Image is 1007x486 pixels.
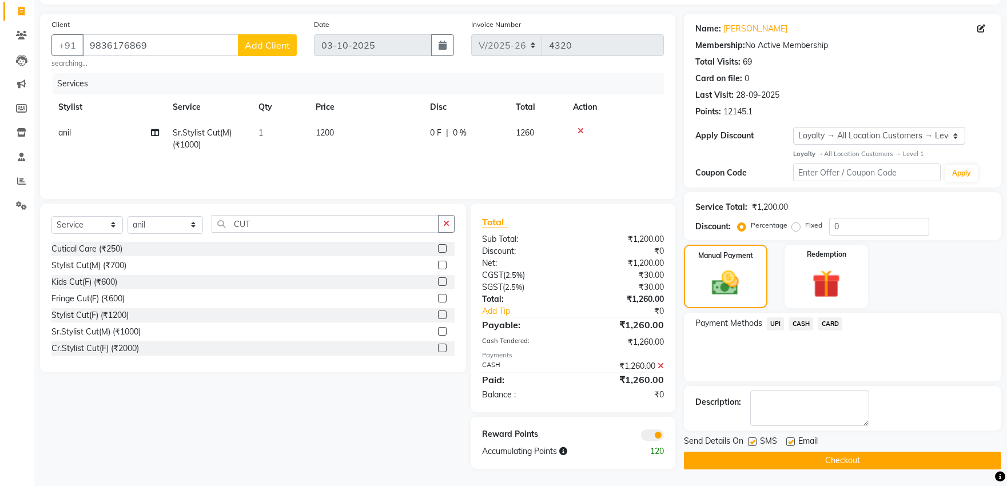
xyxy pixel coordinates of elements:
div: Total Visits: [695,56,741,68]
div: Discount: [473,245,573,257]
div: Cash Tendered: [473,336,573,348]
a: Add Tip [473,305,590,317]
div: Payments [482,350,663,360]
span: 1 [258,128,263,138]
div: Total: [473,293,573,305]
th: Price [309,94,423,120]
div: ( ) [473,281,573,293]
div: 120 [623,445,672,457]
strong: Loyalty → [793,150,823,158]
th: Disc [423,94,509,120]
div: Name: [695,23,721,35]
span: 2.5% [505,282,522,292]
button: Checkout [684,452,1001,469]
label: Percentage [751,220,787,230]
label: Date [314,19,329,30]
div: Cutical Care (₹250) [51,243,122,255]
div: 69 [743,56,752,68]
label: Fixed [805,220,822,230]
div: Sub Total: [473,233,573,245]
div: ₹1,200.00 [573,257,672,269]
div: Service Total: [695,201,747,213]
div: Fringe Cut(F) (₹600) [51,293,125,305]
span: | [446,127,448,139]
div: All Location Customers → Level 1 [793,149,990,159]
div: ₹30.00 [573,281,672,293]
div: CASH [473,360,573,372]
div: Sr.Stylist Cut(M) (₹1000) [51,326,141,338]
div: ₹30.00 [573,269,672,281]
span: Sr.Stylist Cut(M) (₹1000) [173,128,232,150]
span: Payment Methods [695,317,762,329]
div: ₹1,260.00 [573,360,672,372]
div: ₹1,200.00 [752,201,788,213]
span: 1200 [316,128,334,138]
span: anil [58,128,71,138]
label: Redemption [807,249,846,260]
div: Net: [473,257,573,269]
div: Apply Discount [695,130,794,142]
div: No Active Membership [695,39,990,51]
th: Qty [252,94,309,120]
div: Points: [695,106,721,118]
div: Payable: [473,318,573,332]
div: Accumulating Points [473,445,622,457]
div: Description: [695,396,741,408]
span: 1260 [516,128,534,138]
span: CASH [789,317,813,330]
div: 28-09-2025 [736,89,779,101]
th: Total [509,94,566,120]
span: SMS [760,435,777,449]
span: Total [482,216,508,228]
button: +91 [51,34,83,56]
div: Paid: [473,373,573,387]
span: 2.5% [506,270,523,280]
div: Card on file: [695,73,742,85]
span: SGST [482,282,503,292]
div: Kids Cut(F) (₹600) [51,276,117,288]
span: 0 F [430,127,441,139]
div: ₹0 [590,305,672,317]
label: Manual Payment [698,250,753,261]
span: UPI [767,317,785,330]
div: ₹1,200.00 [573,233,672,245]
div: ₹1,260.00 [573,336,672,348]
label: Client [51,19,70,30]
div: 12145.1 [723,106,753,118]
input: Search or Scan [212,215,439,233]
div: Balance : [473,389,573,401]
span: Add Client [245,39,290,51]
div: 0 [745,73,749,85]
img: _gift.svg [803,266,849,301]
button: Apply [945,165,978,182]
div: Stylist Cut(M) (₹700) [51,260,126,272]
div: ₹1,260.00 [573,373,672,387]
img: _cash.svg [703,268,747,298]
div: Last Visit: [695,89,734,101]
span: 0 % [453,127,467,139]
label: Invoice Number [471,19,521,30]
div: ₹1,260.00 [573,318,672,332]
th: Stylist [51,94,166,120]
input: Search by Name/Mobile/Email/Code [82,34,238,56]
div: Services [53,73,672,94]
div: Reward Points [473,428,573,441]
a: [PERSON_NAME] [723,23,787,35]
th: Service [166,94,252,120]
div: Coupon Code [695,167,794,179]
div: ₹0 [573,245,672,257]
div: Stylist Cut(F) (₹1200) [51,309,129,321]
small: searching... [51,58,297,69]
button: Add Client [238,34,297,56]
input: Enter Offer / Coupon Code [793,164,941,181]
th: Action [566,94,664,120]
div: ( ) [473,269,573,281]
div: ₹1,260.00 [573,293,672,305]
div: ₹0 [573,389,672,401]
div: Cr.Stylist Cut(F) (₹2000) [51,342,139,354]
span: CGST [482,270,503,280]
span: Send Details On [684,435,743,449]
div: Discount: [695,221,731,233]
span: CARD [818,317,842,330]
span: Email [798,435,818,449]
